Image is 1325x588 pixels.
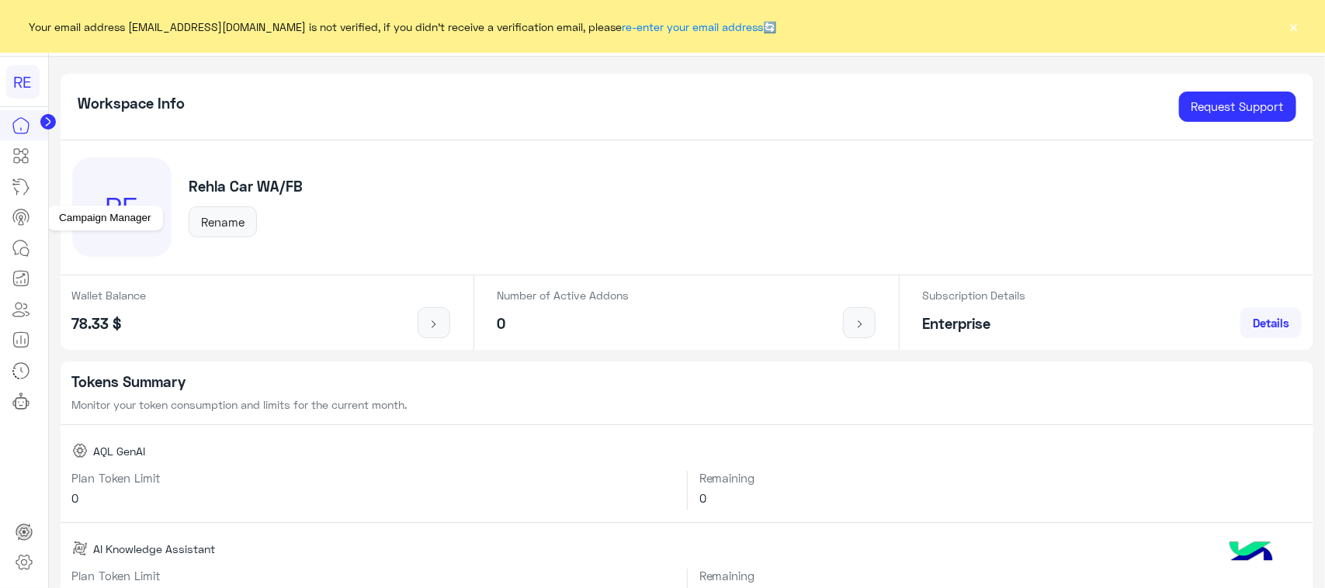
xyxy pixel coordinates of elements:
[1253,316,1289,330] span: Details
[72,157,172,257] div: RE
[850,318,869,330] img: icon
[1224,526,1278,580] img: hulul-logo.png
[72,541,88,556] img: AI Knowledge Assistant
[72,396,1302,413] p: Monitor your token consumption and limits for the current month.
[923,315,1026,333] h5: Enterprise
[1240,307,1302,338] a: Details
[923,287,1026,303] p: Subscription Details
[1286,19,1302,34] button: ×
[72,373,1302,391] h5: Tokens Summary
[1179,92,1296,123] a: Request Support
[6,65,40,99] div: RE
[699,471,1302,485] h6: Remaining
[699,491,1302,505] h6: 0
[72,569,675,583] h6: Plan Token Limit
[498,315,630,333] h5: 0
[72,471,675,485] h6: Plan Token Limit
[29,19,777,35] span: Your email address [EMAIL_ADDRESS][DOMAIN_NAME] is not verified, if you didn't receive a verifica...
[72,315,147,333] h5: 78.33 $
[425,318,444,330] img: icon
[699,569,1302,583] h6: Remaining
[47,206,163,230] div: Campaign Manager
[93,443,145,459] span: AQL GenAI
[189,178,303,195] h5: Rehla Car WA/FB
[623,20,764,33] a: re-enter your email address
[72,443,88,458] img: AQL GenAI
[93,541,215,557] span: AI Knowledge Assistant
[498,287,630,303] p: Number of Active Addons
[78,95,185,112] h5: Workspace Info
[72,491,675,505] h6: 0
[189,206,257,237] button: Rename
[72,287,147,303] p: Wallet Balance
